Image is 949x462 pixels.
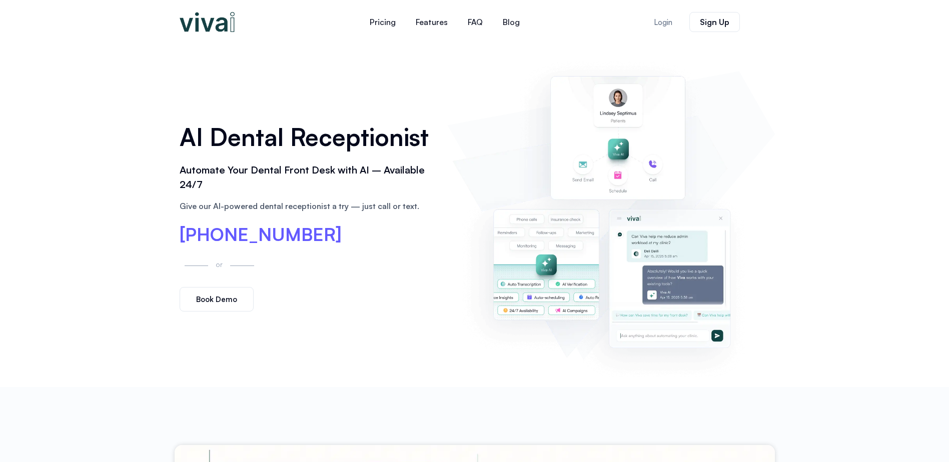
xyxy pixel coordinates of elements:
a: Sign Up [689,12,740,32]
h2: Automate Your Dental Front Desk with AI – Available 24/7 [180,163,438,192]
a: [PHONE_NUMBER] [180,225,342,243]
p: or [213,258,225,270]
a: Pricing [360,10,406,34]
span: Sign Up [700,18,729,26]
a: Features [406,10,458,34]
a: Blog [493,10,530,34]
span: Login [654,18,672,26]
nav: Menu [300,10,590,34]
img: AI dental receptionist dashboard – virtual receptionist dental office [452,54,769,377]
h1: AI Dental Receptionist [180,119,438,154]
a: FAQ [458,10,493,34]
span: Book Demo [196,295,237,303]
a: Book Demo [180,287,254,311]
a: Login [642,12,684,32]
p: Give our AI-powered dental receptionist a try — just call or text. [180,200,438,212]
